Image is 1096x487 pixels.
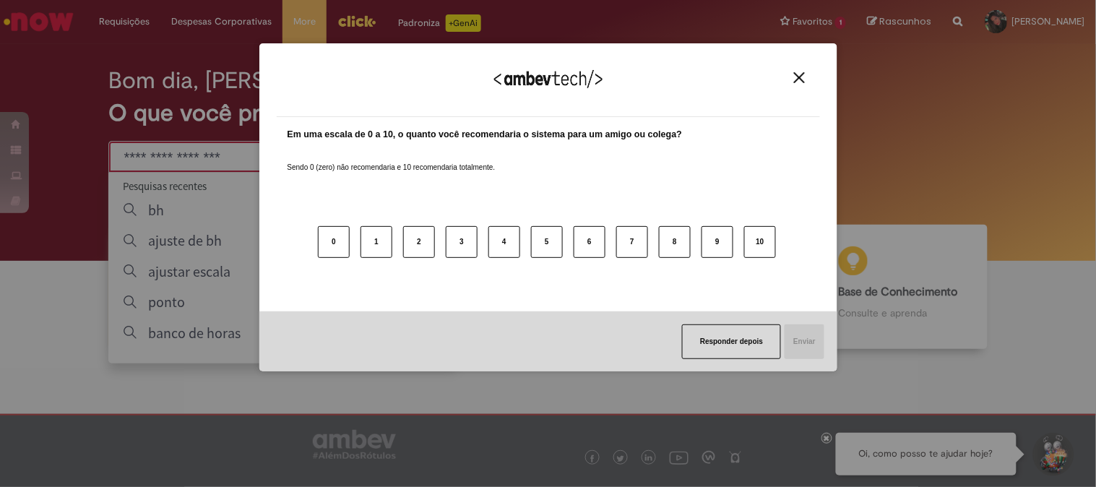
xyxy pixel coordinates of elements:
button: 1 [361,226,392,258]
button: 5 [531,226,563,258]
button: 6 [574,226,605,258]
button: 8 [659,226,691,258]
button: 10 [744,226,776,258]
button: 3 [446,226,478,258]
img: Logo Ambevtech [494,70,603,88]
button: 0 [318,226,350,258]
label: Sendo 0 (zero) não recomendaria e 10 recomendaria totalmente. [288,145,496,173]
label: Em uma escala de 0 a 10, o quanto você recomendaria o sistema para um amigo ou colega? [288,128,683,142]
button: 4 [488,226,520,258]
button: 7 [616,226,648,258]
button: Responder depois [682,324,781,359]
button: 9 [702,226,733,258]
img: Close [794,72,805,83]
button: 2 [403,226,435,258]
button: Close [790,72,809,84]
